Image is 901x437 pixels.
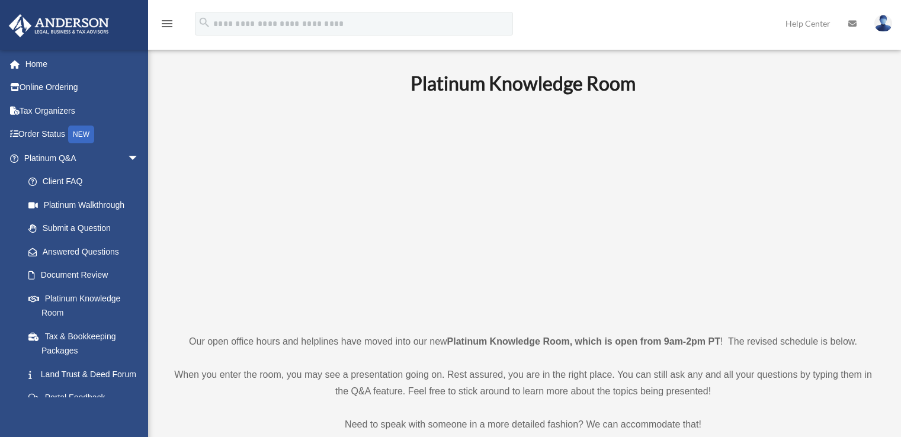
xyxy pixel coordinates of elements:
a: Platinum Knowledge Room [17,287,151,324]
i: menu [160,17,174,31]
i: search [198,16,211,29]
a: Tax & Bookkeeping Packages [17,324,157,362]
a: Answered Questions [17,240,157,264]
img: User Pic [874,15,892,32]
a: Tax Organizers [8,99,157,123]
img: Anderson Advisors Platinum Portal [5,14,113,37]
a: Online Ordering [8,76,157,99]
p: Our open office hours and helplines have moved into our new ! The revised schedule is below. [169,333,877,350]
a: Client FAQ [17,170,157,194]
a: Land Trust & Deed Forum [17,362,157,386]
a: Platinum Q&Aarrow_drop_down [8,146,157,170]
a: Order StatusNEW [8,123,157,147]
a: Portal Feedback [17,386,157,410]
a: Home [8,52,157,76]
div: NEW [68,126,94,143]
p: Need to speak with someone in a more detailed fashion? We can accommodate that! [169,416,877,433]
a: Document Review [17,264,157,287]
iframe: 231110_Toby_KnowledgeRoom [345,111,701,311]
a: menu [160,21,174,31]
b: Platinum Knowledge Room [411,72,636,95]
strong: Platinum Knowledge Room, which is open from 9am-2pm PT [447,336,720,346]
span: arrow_drop_down [127,146,151,171]
a: Submit a Question [17,217,157,240]
a: Platinum Walkthrough [17,193,157,217]
p: When you enter the room, you may see a presentation going on. Rest assured, you are in the right ... [169,367,877,400]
